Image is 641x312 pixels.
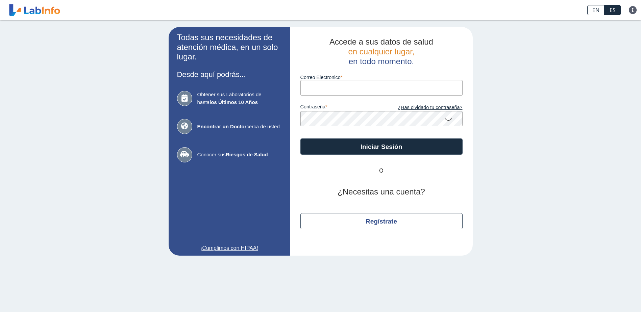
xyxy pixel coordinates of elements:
[348,47,414,56] span: en cualquier lugar,
[381,104,463,111] a: ¿Has olvidado tu contraseña?
[349,57,414,66] span: en todo momento.
[177,33,282,62] h2: Todas sus necesidades de atención médica, en un solo lugar.
[300,104,381,111] label: contraseña
[177,70,282,79] h3: Desde aquí podrás...
[605,5,621,15] a: ES
[226,152,268,157] b: Riesgos de Salud
[197,91,282,106] span: Obtener sus Laboratorios de hasta
[587,5,605,15] a: EN
[177,244,282,252] a: ¡Cumplimos con HIPAA!
[209,99,258,105] b: los Últimos 10 Años
[300,187,463,197] h2: ¿Necesitas una cuenta?
[300,213,463,229] button: Regístrate
[197,124,247,129] b: Encontrar un Doctor
[300,138,463,155] button: Iniciar Sesión
[300,75,463,80] label: Correo Electronico
[329,37,433,46] span: Accede a sus datos de salud
[197,123,282,131] span: cerca de usted
[197,151,282,159] span: Conocer sus
[361,167,402,175] span: O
